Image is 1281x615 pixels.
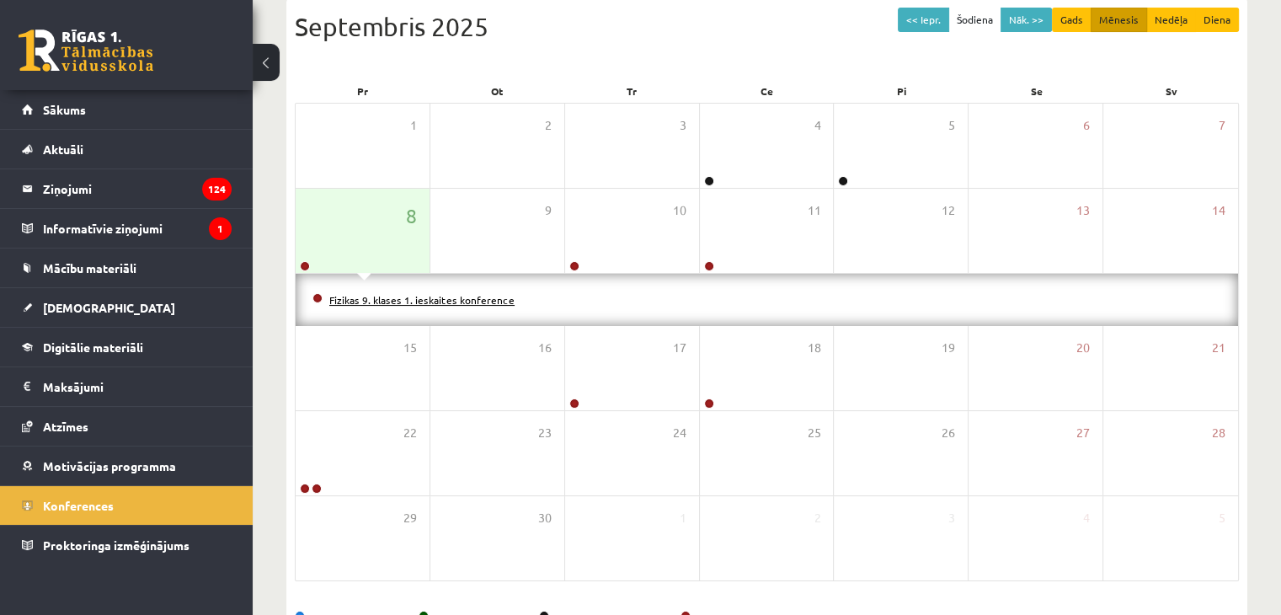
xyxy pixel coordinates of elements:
div: Sv [1104,79,1239,103]
span: 1 [680,509,686,527]
span: 11 [807,201,820,220]
span: 2 [814,509,820,527]
span: 5 [948,116,955,135]
span: Sākums [43,102,86,117]
a: Fizikas 9. klases 1. ieskaites konference [329,293,515,307]
span: 3 [948,509,955,527]
div: Ot [430,79,564,103]
div: Pi [835,79,969,103]
span: Aktuāli [43,142,83,157]
span: 19 [942,339,955,357]
a: Aktuāli [22,130,232,168]
span: 23 [538,424,552,442]
a: Atzīmes [22,407,232,446]
span: 14 [1212,201,1225,220]
span: Proktoringa izmēģinājums [43,537,189,553]
button: Šodiena [948,8,1001,32]
a: Motivācijas programma [22,447,232,485]
i: 124 [202,178,232,201]
div: Ce [699,79,834,103]
span: 2 [545,116,552,135]
span: 4 [1083,509,1090,527]
span: 26 [942,424,955,442]
span: 18 [807,339,820,357]
div: Septembris 2025 [295,8,1239,45]
span: 30 [538,509,552,527]
legend: Ziņojumi [43,169,232,208]
button: Mēnesis [1091,8,1147,32]
span: Mācību materiāli [43,260,136,275]
a: Sākums [22,90,232,129]
span: Konferences [43,498,114,513]
div: Se [969,79,1104,103]
span: Motivācijas programma [43,458,176,473]
span: 1 [410,116,417,135]
div: Pr [295,79,430,103]
span: Digitālie materiāli [43,340,143,355]
a: Mācību materiāli [22,249,232,287]
span: 20 [1076,339,1090,357]
button: Gads [1052,8,1092,32]
span: [DEMOGRAPHIC_DATA] [43,300,175,315]
span: 16 [538,339,552,357]
span: 25 [807,424,820,442]
span: 10 [673,201,686,220]
span: 12 [942,201,955,220]
button: Nedēļa [1146,8,1196,32]
legend: Maksājumi [43,367,232,406]
span: 3 [680,116,686,135]
span: 17 [673,339,686,357]
a: Konferences [22,486,232,525]
a: Digitālie materiāli [22,328,232,366]
span: 24 [673,424,686,442]
a: Maksājumi [22,367,232,406]
button: << Iepr. [898,8,949,32]
span: 29 [403,509,417,527]
button: Diena [1195,8,1239,32]
span: 15 [403,339,417,357]
span: 8 [406,201,417,230]
span: 27 [1076,424,1090,442]
button: Nāk. >> [1001,8,1052,32]
span: 6 [1083,116,1090,135]
div: Tr [564,79,699,103]
span: 21 [1212,339,1225,357]
span: 7 [1219,116,1225,135]
span: 22 [403,424,417,442]
i: 1 [209,217,232,240]
a: Informatīvie ziņojumi1 [22,209,232,248]
span: 28 [1212,424,1225,442]
a: Ziņojumi124 [22,169,232,208]
a: [DEMOGRAPHIC_DATA] [22,288,232,327]
span: 5 [1219,509,1225,527]
span: 4 [814,116,820,135]
a: Rīgas 1. Tālmācības vidusskola [19,29,153,72]
a: Proktoringa izmēģinājums [22,526,232,564]
span: Atzīmes [43,419,88,434]
span: 9 [545,201,552,220]
legend: Informatīvie ziņojumi [43,209,232,248]
span: 13 [1076,201,1090,220]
